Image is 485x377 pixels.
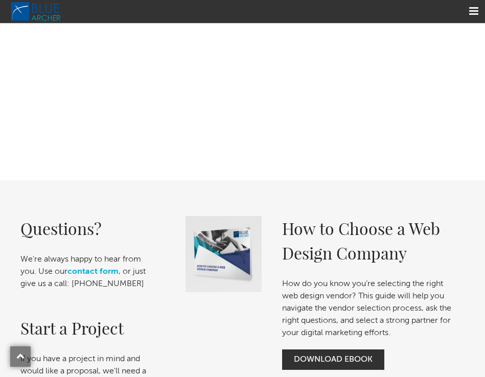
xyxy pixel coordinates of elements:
a: Download Ebook [282,349,384,370]
img: Blue Archer Logo [10,2,61,21]
span: We're always happy to hear from you. Use our [20,255,141,276]
a: contact form [67,268,119,276]
h2: How to Choose a Web Design Company [282,216,454,265]
h2: Start a Project [20,316,155,340]
p: How do you know you’re selecting the right web design vendor? This guide will help you navigate t... [282,278,454,339]
h2: Questions? [20,216,155,241]
img: How to Choose a Web Design Company [186,216,262,292]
